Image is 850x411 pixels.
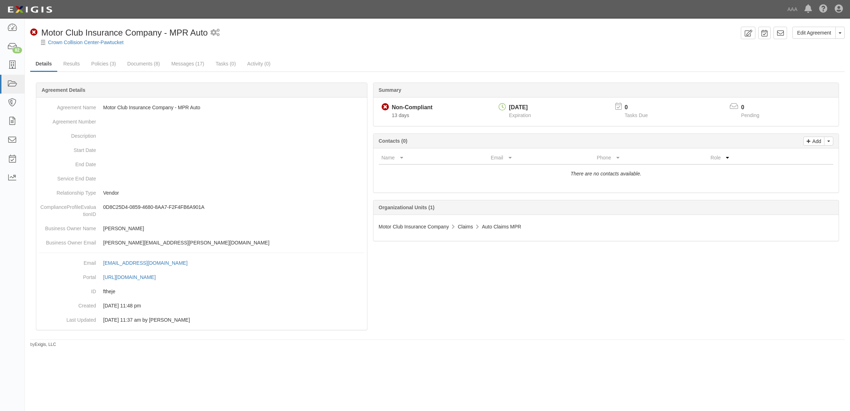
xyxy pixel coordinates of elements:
[784,2,801,16] a: AAA
[509,112,531,118] span: Expiration
[811,137,821,145] p: Add
[39,186,364,200] dd: Vendor
[708,151,805,164] th: Role
[103,260,195,266] a: [EMAIL_ADDRESS][DOMAIN_NAME]
[39,270,96,281] dt: Portal
[379,138,408,144] b: Contacts (0)
[122,57,165,71] a: Documents (8)
[39,186,96,196] dt: Relationship Type
[392,104,433,112] div: Non-Compliant
[35,342,56,347] a: Exigis, LLC
[39,313,364,327] dd: [DATE] 11:37 am by [PERSON_NAME]
[625,112,648,118] span: Tasks Due
[103,225,364,232] p: [PERSON_NAME]
[741,104,768,112] p: 0
[39,115,96,125] dt: Agreement Number
[39,284,364,299] dd: ftheje
[39,236,96,246] dt: Business Owner Email
[48,39,123,45] a: Crown Collision Center-Pawtucket
[103,259,187,267] div: [EMAIL_ADDRESS][DOMAIN_NAME]
[39,172,96,182] dt: Service End Date
[86,57,121,71] a: Policies (3)
[58,57,85,71] a: Results
[509,104,531,112] div: [DATE]
[39,200,96,218] dt: ComplianceProfileEvaluationID
[392,112,409,118] span: Since 10/01/2025
[30,27,208,39] div: Motor Club Insurance Company - MPR Auto
[210,57,241,71] a: Tasks (0)
[39,299,96,309] dt: Created
[39,129,96,139] dt: Description
[379,87,402,93] b: Summary
[625,104,657,112] p: 0
[30,29,38,36] i: Non-Compliant
[211,29,220,37] i: 2 scheduled workflows
[39,299,364,313] dd: [DATE] 11:48 pm
[103,239,364,246] p: [PERSON_NAME][EMAIL_ADDRESS][PERSON_NAME][DOMAIN_NAME]
[39,143,96,154] dt: Start Date
[39,100,96,111] dt: Agreement Name
[39,256,96,267] dt: Email
[458,224,473,230] span: Claims
[39,221,96,232] dt: Business Owner Name
[103,274,164,280] a: [URL][DOMAIN_NAME]
[30,57,57,72] a: Details
[792,27,836,39] a: Edit Agreement
[39,284,96,295] dt: ID
[39,157,96,168] dt: End Date
[379,205,435,210] b: Organizational Units (1)
[741,112,759,118] span: Pending
[570,171,641,176] i: There are no contacts available.
[103,204,364,211] p: 0D8C25D4-0859-4680-8AA7-F2F4FB6A901A
[379,224,449,230] span: Motor Club Insurance Company
[382,104,389,111] i: Non-Compliant
[30,342,56,348] small: by
[42,87,85,93] b: Agreement Details
[488,151,594,164] th: Email
[5,3,54,16] img: logo-5460c22ac91f19d4615b14bd174203de0afe785f0fc80cf4dbbc73dc1793850b.png
[166,57,210,71] a: Messages (17)
[594,151,708,164] th: Phone
[803,137,824,146] a: Add
[242,57,276,71] a: Activity (0)
[482,224,521,230] span: Auto Claims MPR
[39,313,96,323] dt: Last Updated
[379,151,488,164] th: Name
[41,28,208,37] span: Motor Club Insurance Company - MPR Auto
[12,47,22,53] div: 82
[39,100,364,115] dd: Motor Club Insurance Company - MPR Auto
[819,5,828,14] i: Help Center - Complianz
